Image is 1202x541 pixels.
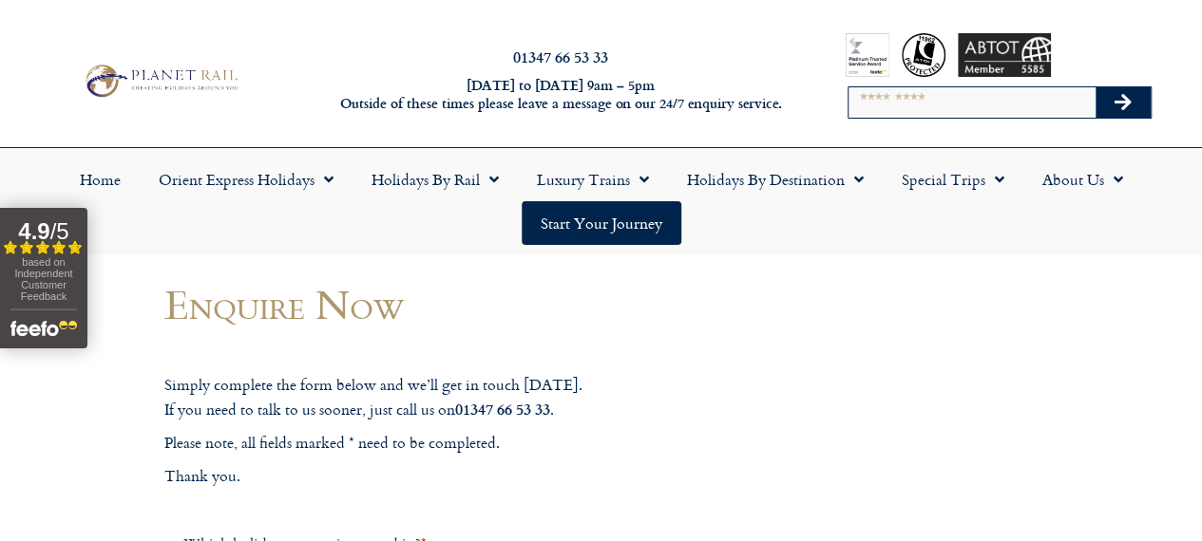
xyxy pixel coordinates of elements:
button: Search [1096,87,1151,118]
span: Your last name [266,424,363,445]
h6: [DATE] to [DATE] 9am – 5pm Outside of these times please leave a message on our 24/7 enquiry serv... [325,77,796,112]
a: Holidays by Destination [668,158,883,201]
p: Please note, all fields marked * need to be completed. [164,431,735,456]
p: Simply complete the form below and we’ll get in touch [DATE]. If you need to talk to us sooner, j... [164,373,735,422]
a: Start your Journey [522,201,681,245]
img: Planet Rail Train Holidays Logo [79,61,242,101]
a: About Us [1023,158,1142,201]
p: Thank you. [164,464,735,489]
a: Orient Express Holidays [140,158,353,201]
a: Special Trips [883,158,1023,201]
a: 01347 66 53 33 [513,46,608,67]
a: Holidays by Rail [353,158,518,201]
strong: 01347 66 53 33 [455,398,550,420]
a: Luxury Trains [518,158,668,201]
h1: Enquire Now [164,282,735,326]
nav: Menu [10,158,1192,245]
a: Home [61,158,140,201]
